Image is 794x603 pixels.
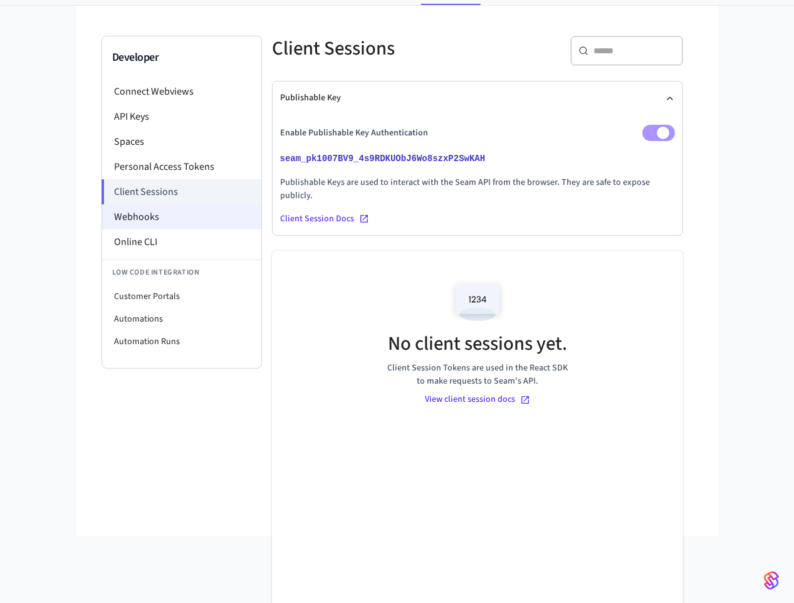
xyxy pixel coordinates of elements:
li: Personal Access Tokens [102,154,261,179]
li: Automation Runs [102,330,261,353]
li: Connect Webviews [102,79,261,104]
h5: No client sessions yet. [388,331,567,357]
li: Online CLI [102,229,261,254]
h5: Client Sessions [272,36,470,61]
li: Spaces [102,129,261,154]
a: Client Session Docs [280,212,675,225]
li: Client Sessions [102,179,261,204]
li: Automations [102,308,261,330]
div: Publishable Key [280,115,675,235]
li: Low Code Integration [102,260,261,285]
li: API Keys [102,104,261,129]
p: Publishable Keys are used to interact with the Seam API from the browser. They are safe to expose... [280,176,675,202]
button: Publishable Key [280,81,675,115]
img: SeamLogoGradient.69752ec5.svg [764,570,779,590]
button: seam_pk1007BV9_4s9RDKUObJ6Wo8szxP2SwKAH [278,151,498,166]
img: Access Codes Empty State [449,276,506,329]
span: Client Session Tokens are used in the React SDK to make requests to Seam's API. [384,362,572,388]
li: Webhooks [102,204,261,229]
a: View client session docs [425,393,530,406]
p: Enable Publishable Key Authentication [280,127,428,140]
li: Customer Portals [102,285,261,308]
h3: Developer [112,49,251,66]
